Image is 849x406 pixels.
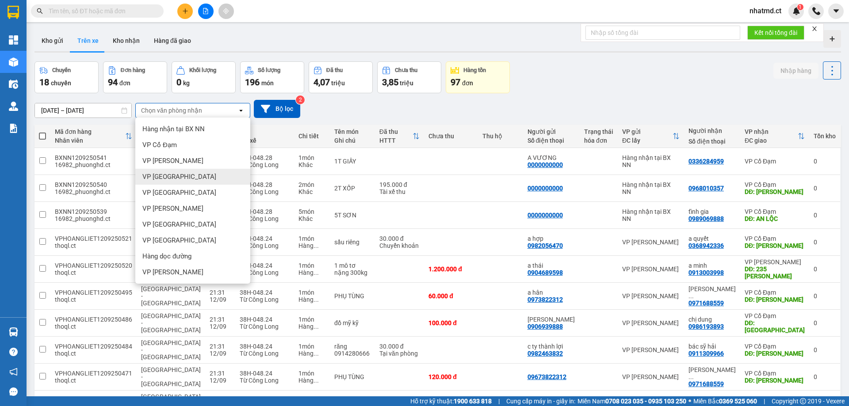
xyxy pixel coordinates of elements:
[622,266,680,273] div: VP [PERSON_NAME]
[377,61,441,93] button: Chưa thu3,85 triệu
[622,292,680,300] div: VP [PERSON_NAME]
[210,377,231,384] div: 12/09
[334,343,371,350] div: răng
[240,269,289,276] div: Từ Công Long
[528,373,566,380] div: 09673822312
[688,185,724,192] div: 0968010357
[39,77,49,87] span: 18
[176,77,181,87] span: 0
[395,67,417,73] div: Chưa thu
[814,133,836,140] div: Tồn kho
[375,125,424,148] th: Toggle SortBy
[314,242,319,249] span: ...
[9,57,18,67] img: warehouse-icon
[745,181,805,188] div: VP Cổ Đạm
[50,125,137,148] th: Toggle SortBy
[9,35,18,45] img: dashboard-icon
[240,343,289,350] div: 38H-048.24
[142,188,216,197] span: VP [GEOGRAPHIC_DATA]
[240,188,289,195] div: Từ Công Long
[800,398,806,404] span: copyright
[240,316,289,323] div: 38H-048.24
[240,323,289,330] div: Từ Công Long
[773,63,818,79] button: Nhập hàng
[182,8,188,14] span: plus
[745,350,805,357] div: DĐ: xuân song
[34,61,99,93] button: Chuyến18chuyến
[70,30,106,51] button: Trên xe
[334,269,371,276] div: nặng 300kg
[106,30,147,51] button: Kho nhận
[745,377,805,384] div: DĐ: HỒNG LỘC LỘC HÀ
[688,158,724,165] div: 0336284959
[814,158,836,165] div: 0
[55,128,125,135] div: Mã đơn hàng
[688,373,694,380] span: ...
[103,61,167,93] button: Đơn hàng94đơn
[379,188,420,195] div: Tài xế thu
[584,128,613,135] div: Trạng thái
[823,30,841,48] div: Tạo kho hàng mới
[142,125,205,133] span: Hàng nhận tại BX NN
[745,242,805,249] div: DĐ: tùng lộc
[622,208,680,222] div: Hàng nhận tại BX NN
[528,137,575,144] div: Số điện thoại
[218,4,234,19] button: aim
[693,396,757,406] span: Miền Bắc
[245,77,260,87] span: 196
[745,319,805,334] div: DĐ: xuân giang
[254,100,300,118] button: Bộ lọc
[334,373,371,380] div: PHỤ TÙNG
[528,269,563,276] div: 0904689598
[382,77,398,87] span: 3,85
[309,61,373,93] button: Đã thu4,07 triệu
[792,7,800,15] img: icon-new-feature
[240,181,289,188] div: 38H-048.28
[334,158,371,165] div: 1T GIẤY
[223,8,229,14] span: aim
[745,188,805,195] div: DĐ: XUÂN MỸ
[451,77,460,87] span: 97
[688,215,724,222] div: 0989069888
[428,373,473,380] div: 120.000 đ
[55,323,132,330] div: thoql.ct
[584,137,613,144] div: hóa đơn
[298,296,326,303] div: Hàng thông thường
[745,289,805,296] div: VP Cổ Đạm
[298,316,326,323] div: 1 món
[203,8,209,14] span: file-add
[688,235,736,242] div: a quyết
[828,4,844,19] button: caret-down
[745,137,798,144] div: ĐC giao
[814,319,836,326] div: 0
[745,235,805,242] div: VP Cổ Đạm
[298,181,326,188] div: 2 món
[745,215,805,222] div: DĐ: AN LỘC
[240,61,304,93] button: Số lượng196món
[51,80,71,87] span: chuyến
[482,133,519,140] div: Thu hộ
[585,26,740,40] input: Nhập số tổng đài
[9,124,18,133] img: solution-icon
[446,61,510,93] button: Hàng tồn97đơn
[331,80,345,87] span: triệu
[454,398,492,405] strong: 1900 633 818
[108,77,118,87] span: 94
[745,128,798,135] div: VP nhận
[240,235,289,242] div: 38H-048.24
[745,370,805,377] div: VP Cổ Đạm
[528,242,563,249] div: 0982056470
[314,323,319,330] span: ...
[55,137,125,144] div: Nhân viên
[142,140,177,149] span: VP Cổ Đạm
[400,80,413,87] span: triệu
[797,4,803,10] sup: 1
[811,26,818,32] span: close
[577,396,686,406] span: Miền Nam
[814,185,836,192] div: 0
[142,156,203,165] span: VP [PERSON_NAME]
[240,154,289,161] div: 38H-048.28
[462,80,473,87] span: đơn
[814,373,836,380] div: 0
[240,262,289,269] div: 38H-048.24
